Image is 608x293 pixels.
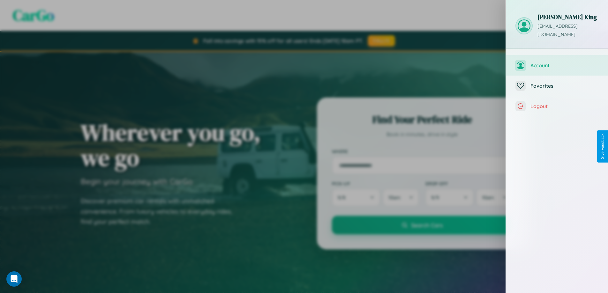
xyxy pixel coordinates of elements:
p: [EMAIL_ADDRESS][DOMAIN_NAME] [537,22,598,39]
button: Account [506,55,608,76]
span: Account [530,62,598,69]
h3: [PERSON_NAME] King [537,13,598,21]
div: Give Feedback [600,134,605,159]
button: Favorites [506,76,608,96]
div: Open Intercom Messenger [6,271,22,287]
span: Favorites [530,83,598,89]
button: Logout [506,96,608,116]
span: Logout [530,103,598,109]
